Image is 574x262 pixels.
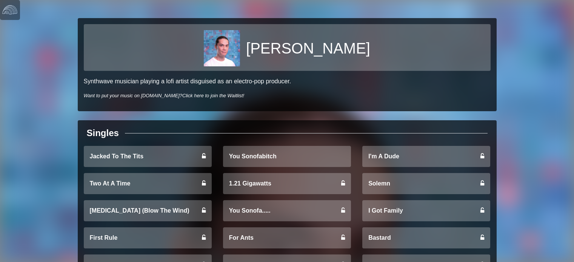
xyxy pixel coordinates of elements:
[223,227,351,248] a: For Ants
[182,93,244,98] a: Click here to join the Waitlist!
[362,146,490,167] a: I'm A Dude
[84,173,212,194] a: Two At A Time
[84,77,491,86] p: Synthwave musician playing a lofi artist disguised as an electro-pop producer.
[246,39,370,57] h1: [PERSON_NAME]
[223,146,351,167] a: You Sonofabitch
[362,173,490,194] a: Solemn
[84,146,212,167] a: Jacked To The Tits
[362,200,490,221] a: I Got Family
[223,173,351,194] a: 1.21 Gigawatts
[204,30,240,66] img: 9461eefa9b19f0a23b166f412d5d0825ea819237eca6f034e2b7bde43aa2b246.jpg
[84,93,245,98] i: Want to put your music on [DOMAIN_NAME]?
[223,200,351,221] a: You Sonofa.....
[362,227,490,248] a: Bastard
[84,227,212,248] a: First Rule
[84,200,212,221] a: [MEDICAL_DATA] (Blow The Wind)
[87,126,119,140] div: Singles
[2,2,17,17] img: logo-white-4c48a5e4bebecaebe01ca5a9d34031cfd3d4ef9ae749242e8c4bf12ef99f53e8.png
